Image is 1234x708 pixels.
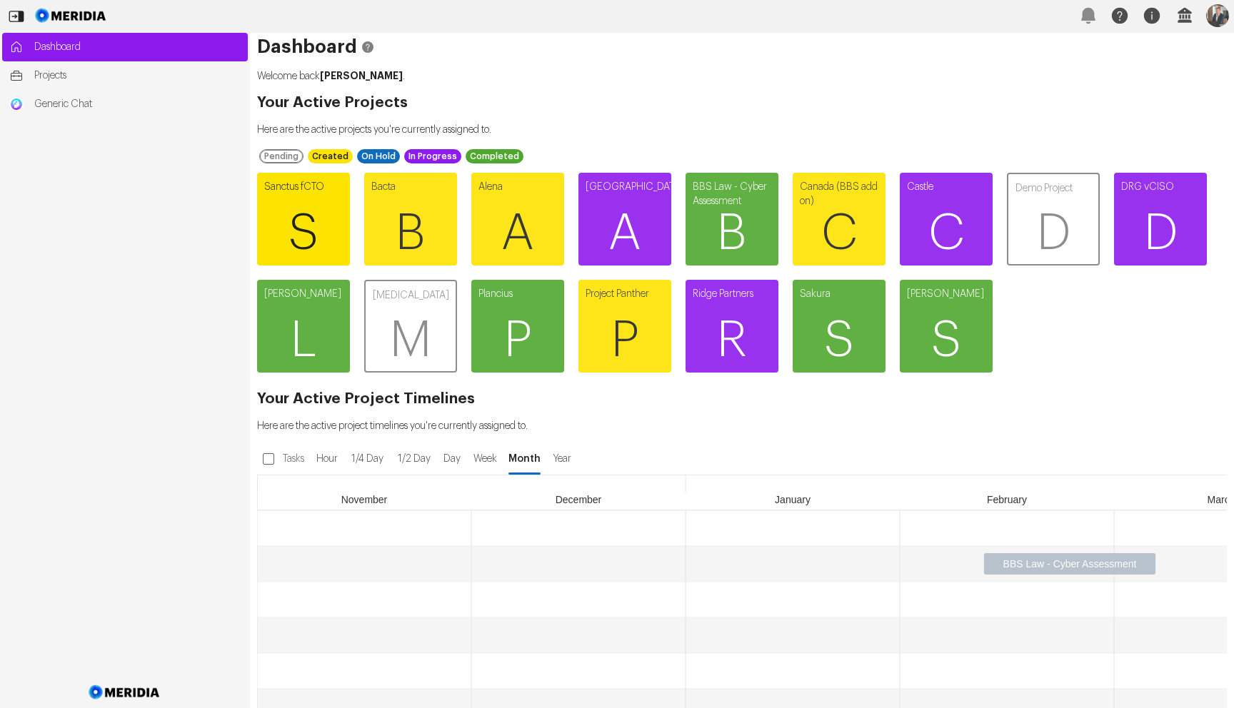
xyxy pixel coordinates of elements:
span: S [793,298,886,383]
div: Created [308,149,353,163]
a: SakuraS [793,280,886,373]
a: [MEDICAL_DATA]M [364,280,457,373]
div: Completed [466,149,523,163]
a: Ridge PartnersR [686,280,778,373]
span: R [686,298,778,383]
a: Canada (BBS add on)C [793,173,886,265]
a: DRG vCISOD [1114,173,1207,265]
a: Sanctus fCTOS [257,173,350,265]
span: L [257,298,350,383]
span: P [471,298,564,383]
span: Year [549,452,575,466]
span: A [471,191,564,276]
a: BactaB [364,173,457,265]
a: Dashboard [2,33,248,61]
span: D [1114,191,1207,276]
h2: Your Active Projects [257,96,1227,110]
span: Month [507,452,542,466]
a: CastleC [900,173,993,265]
span: C [900,191,993,276]
p: Here are the active project timelines you're currently assigned to. [257,419,1227,433]
strong: [PERSON_NAME] [320,71,403,81]
span: M [366,298,456,383]
span: A [578,191,671,276]
span: S [257,191,350,276]
a: AlenaA [471,173,564,265]
span: Day [441,452,463,466]
span: Generic Chat [34,97,241,111]
p: Welcome back . [257,69,1227,84]
span: C [793,191,886,276]
a: [GEOGRAPHIC_DATA]A [578,173,671,265]
span: 1/2 Day [394,452,433,466]
a: [PERSON_NAME]S [900,280,993,373]
a: Generic ChatGeneric Chat [2,90,248,118]
a: [PERSON_NAME]L [257,280,350,373]
div: Pending [259,149,304,163]
span: S [900,298,993,383]
img: Generic Chat [9,97,24,111]
span: B [686,191,778,276]
a: Demo ProjectD [1007,173,1100,265]
span: D [1008,191,1098,276]
span: B [364,191,457,276]
h2: Your Active Project Timelines [257,392,1227,406]
span: Week [470,452,500,466]
div: On Hold [357,149,400,163]
p: Here are the active projects you're currently assigned to. [257,123,1227,137]
span: Projects [34,69,241,83]
span: Hour [313,452,341,466]
img: Profile Icon [1206,4,1229,27]
a: BBS Law - Cyber AssessmentB [686,173,778,265]
a: Project PantherP [578,280,671,373]
label: Tasks [280,446,310,472]
a: PlanciusP [471,280,564,373]
img: Meridia Logo [86,677,163,708]
div: In Progress [404,149,461,163]
span: Dashboard [34,40,241,54]
h1: Dashboard [257,40,1227,54]
span: P [578,298,671,383]
a: Projects [2,61,248,90]
span: 1/4 Day [348,452,387,466]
